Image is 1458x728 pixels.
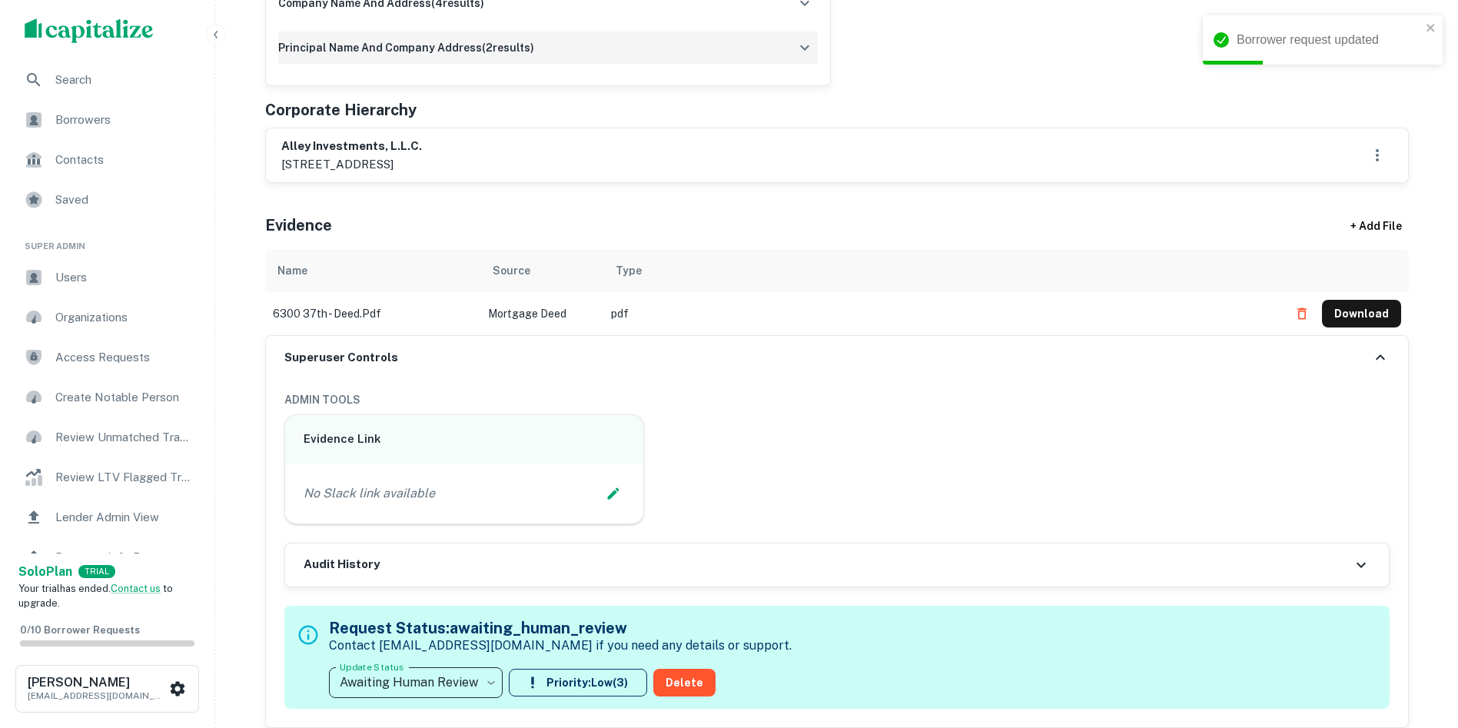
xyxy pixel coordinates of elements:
[281,155,422,174] p: [STREET_ADDRESS]
[304,556,380,573] h6: Audit History
[281,138,422,155] h6: alley investments, l.l.c.
[277,261,307,280] div: Name
[12,61,202,98] a: Search
[602,482,625,505] button: Edit Slack Link
[55,548,193,567] span: Borrower Info Requests
[55,308,193,327] span: Organizations
[18,564,72,579] strong: Solo Plan
[55,468,193,487] span: Review LTV Flagged Transactions
[55,151,193,169] span: Contacts
[616,261,642,280] div: Type
[12,459,202,496] a: Review LTV Flagged Transactions
[12,299,202,336] a: Organizations
[12,419,202,456] a: Review Unmatched Transactions
[28,689,166,703] p: [EMAIL_ADDRESS][DOMAIN_NAME]
[265,214,332,237] h5: Evidence
[12,181,202,218] a: Saved
[480,292,603,335] td: Mortgage Deed
[12,101,202,138] a: Borrowers
[18,563,72,581] a: SoloPlan
[304,430,626,448] h6: Evidence Link
[1381,605,1458,679] iframe: Chat Widget
[18,583,173,610] span: Your trial has ended. to upgrade.
[15,665,199,713] button: [PERSON_NAME][EMAIL_ADDRESS][DOMAIN_NAME]
[55,111,193,129] span: Borrowers
[28,676,166,689] h6: [PERSON_NAME]
[278,39,534,56] h6: principal name and company address ( 2 results)
[1426,22,1436,36] button: close
[1323,212,1430,240] div: + Add File
[20,624,140,636] span: 0 / 10 Borrower Requests
[12,379,202,416] a: Create Notable Person
[55,268,193,287] span: Users
[265,249,480,292] th: Name
[55,388,193,407] span: Create Notable Person
[55,348,193,367] span: Access Requests
[653,669,716,696] button: Delete
[1288,301,1316,326] button: Delete file
[284,391,1390,408] h6: ADMIN TOOLS
[12,539,202,576] a: Borrower Info Requests
[78,565,115,578] div: TRIAL
[12,499,202,536] a: Lender Admin View
[603,249,1280,292] th: Type
[493,261,530,280] div: Source
[1322,300,1401,327] button: Download
[265,292,480,335] td: 6300 37th - deed.pdf
[111,583,161,594] a: Contact us
[329,617,792,640] h5: Request Status: awaiting_human_review
[265,249,1409,335] div: scrollable content
[603,292,1280,335] td: pdf
[12,259,202,296] a: Users
[12,339,202,376] a: Access Requests
[12,221,202,259] li: Super Admin
[55,191,193,209] span: Saved
[480,249,603,292] th: Source
[304,484,435,503] p: No Slack link available
[25,18,154,43] img: capitalize-logo.png
[329,661,503,704] div: Awaiting Human Review
[12,141,202,178] a: Contacts
[55,428,193,447] span: Review Unmatched Transactions
[1237,31,1421,49] div: Borrower request updated
[329,637,792,655] p: Contact [EMAIL_ADDRESS][DOMAIN_NAME] if you need any details or support.
[55,508,193,527] span: Lender Admin View
[55,71,193,89] span: Search
[265,98,417,121] h5: Corporate Hierarchy
[509,669,647,696] button: Priority:Low(3)
[284,349,398,367] h6: Superuser Controls
[340,660,404,673] label: Update Status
